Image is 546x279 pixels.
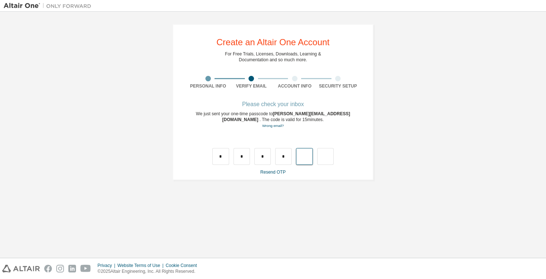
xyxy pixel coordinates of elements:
div: Personal Info [186,83,230,89]
div: Create an Altair One Account [216,38,330,47]
img: facebook.svg [44,265,52,272]
img: youtube.svg [80,265,91,272]
a: Go back to the registration form [262,124,284,128]
a: Resend OTP [260,170,285,175]
img: instagram.svg [56,265,64,272]
p: © 2025 Altair Engineering, Inc. All Rights Reserved. [98,268,201,275]
div: Privacy [98,263,117,268]
div: Account Info [273,83,316,89]
div: We just sent your one-time passcode to . The code is valid for 15 minutes. [186,111,360,129]
div: Security Setup [316,83,360,89]
span: [PERSON_NAME][EMAIL_ADDRESS][DOMAIN_NAME] [222,111,350,122]
div: Please check your inbox [186,102,360,106]
img: linkedin.svg [68,265,76,272]
div: Verify Email [230,83,273,89]
div: For Free Trials, Licenses, Downloads, Learning & Documentation and so much more. [225,51,321,63]
div: Website Terms of Use [117,263,166,268]
img: Altair One [4,2,95,9]
img: altair_logo.svg [2,265,40,272]
div: Cookie Consent [166,263,201,268]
